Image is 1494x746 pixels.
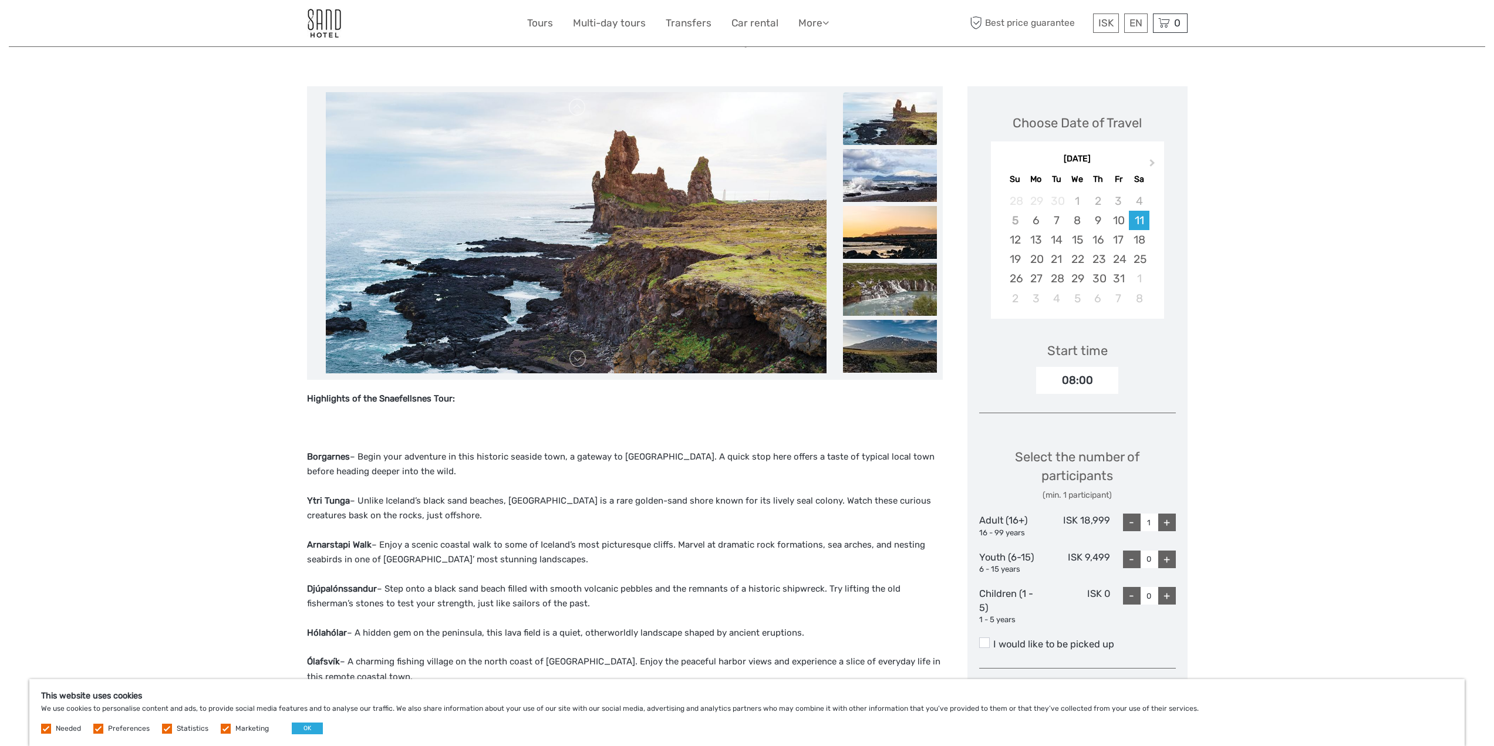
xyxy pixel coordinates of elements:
div: Choose Friday, November 7th, 2025 [1108,289,1129,308]
div: Not available Thursday, October 2nd, 2025 [1088,191,1108,211]
div: Select the number of participants [979,448,1176,501]
span: Best price guarantee [967,13,1090,33]
a: More [798,15,829,32]
div: Choose Saturday, November 1st, 2025 [1129,269,1149,288]
p: – A hidden gem on the peninsula, this lava field is a quiet, otherworldly landscape shaped by anc... [307,626,943,641]
div: + [1158,551,1176,568]
div: Choose Friday, October 24th, 2025 [1108,249,1129,269]
div: We use cookies to personalise content and ads, to provide social media features and to analyse ou... [29,679,1465,746]
div: Choose Sunday, October 12th, 2025 [1005,230,1026,249]
strong: Arnarstapi Walk [307,539,372,550]
div: We [1067,171,1087,187]
div: Adult (16+) [979,514,1045,538]
div: month 2025-10 [994,191,1160,308]
div: Choose Monday, October 13th, 2025 [1026,230,1046,249]
img: 186-9edf1c15-b972-4976-af38-d04df2434085_logo_small.jpg [307,9,341,38]
div: EN [1124,13,1148,33]
label: Preferences [108,724,150,734]
div: Choose Wednesday, October 22nd, 2025 [1067,249,1087,269]
div: Sa [1129,171,1149,187]
div: Tu [1046,171,1067,187]
div: Choose Friday, October 17th, 2025 [1108,230,1129,249]
div: + [1158,587,1176,605]
div: 6 - 15 years [979,564,1045,575]
div: Choose Monday, October 20th, 2025 [1026,249,1046,269]
div: [DATE] [991,153,1164,166]
div: Choose Thursday, October 9th, 2025 [1088,211,1108,230]
label: Statistics [177,724,208,734]
div: 08:00 [1036,367,1118,394]
div: - [1123,514,1141,531]
div: Choose Tuesday, October 14th, 2025 [1046,230,1067,249]
div: Choose Saturday, October 18th, 2025 [1129,230,1149,249]
img: 84adc9890bd941a09bcccaa0c35391f9_slider_thumbnail.jpg [843,149,937,202]
div: Not available Tuesday, September 30th, 2025 [1046,191,1067,211]
div: Choose Wednesday, November 5th, 2025 [1067,289,1087,308]
div: Choose Saturday, November 8th, 2025 [1129,289,1149,308]
strong: Ytri Tunga [307,495,350,506]
div: Choose Saturday, October 25th, 2025 [1129,249,1149,269]
div: Choose Thursday, November 6th, 2025 [1088,289,1108,308]
div: Start time [1047,342,1108,360]
a: Transfers [666,15,711,32]
div: Choose Monday, October 27th, 2025 [1026,269,1046,288]
div: Choose Tuesday, November 4th, 2025 [1046,289,1067,308]
p: – A charming fishing village on the north coast of [GEOGRAPHIC_DATA]. Enjoy the peaceful harbor v... [307,654,943,684]
div: Youth (6-15) [979,551,1045,575]
div: (min. 1 participant) [979,490,1176,501]
div: Not available Friday, October 3rd, 2025 [1108,191,1129,211]
div: Not available Sunday, September 28th, 2025 [1005,191,1026,211]
div: Choose Tuesday, October 28th, 2025 [1046,269,1067,288]
div: ISK 0 [1044,587,1110,626]
div: Not available Sunday, October 5th, 2025 [1005,211,1026,230]
strong: Hólahólar [307,627,347,638]
img: 0fed3d59a38b433a81e5ec4889676e21_slider_thumbnail.jpg [843,320,937,373]
div: Fr [1108,171,1129,187]
p: – Begin your adventure in this historic seaside town, a gateway to [GEOGRAPHIC_DATA]. A quick sto... [307,450,943,480]
div: Choose Monday, October 6th, 2025 [1026,211,1046,230]
div: 1 - 5 years [979,615,1045,626]
label: I would like to be picked up [979,637,1176,652]
label: Marketing [235,724,269,734]
div: Choose Friday, October 31st, 2025 [1108,269,1129,288]
div: Choose Tuesday, October 7th, 2025 [1046,211,1067,230]
p: – Step onto a black sand beach filled with smooth volcanic pebbles and the remnants of a historic... [307,582,943,612]
img: 8fd453956e7f45f98eac400855beafae_main_slider.jpg [326,92,827,374]
strong: Djúpalónssandur [307,583,377,594]
div: Not available Wednesday, October 1st, 2025 [1067,191,1087,211]
p: – Enjoy a scenic coastal walk to some of Iceland’s most picturesque cliffs. Marvel at dramatic ro... [307,538,943,568]
strong: Ólafsvík [307,656,340,667]
div: Choose Thursday, October 30th, 2025 [1088,269,1108,288]
div: Choose Friday, October 10th, 2025 [1108,211,1129,230]
button: Next Month [1144,156,1163,175]
div: Choose Date of Travel [1013,114,1142,132]
p: – Unlike Iceland’s black sand beaches, [GEOGRAPHIC_DATA] is a rare golden-sand shore known for it... [307,494,943,524]
strong: Highlights of the Snaefellsnes Tour: [307,393,455,404]
div: Choose Thursday, October 23rd, 2025 [1088,249,1108,269]
div: Choose Saturday, October 11th, 2025 [1129,211,1149,230]
div: + [1158,514,1176,531]
div: Choose Wednesday, October 15th, 2025 [1067,230,1087,249]
div: Not available Monday, September 29th, 2025 [1026,191,1046,211]
div: Th [1088,171,1108,187]
div: - [1123,587,1141,605]
button: OK [292,723,323,734]
div: 16 - 99 years [979,528,1045,539]
div: Choose Sunday, November 2nd, 2025 [1005,289,1026,308]
div: Mo [1026,171,1046,187]
h5: This website uses cookies [41,691,1453,701]
div: ISK 9,499 [1044,551,1110,575]
div: Children (1 - 5) [979,587,1045,626]
img: 0298dc4ffc35440aad67d67e8e84369a_slider_thumbnail.jpg [843,206,937,259]
a: Car rental [731,15,778,32]
div: Choose Monday, November 3rd, 2025 [1026,289,1046,308]
span: ISK [1098,17,1114,29]
strong: Borgarnes [307,451,350,462]
div: ISK 18,999 [1044,514,1110,538]
div: Choose Tuesday, October 21st, 2025 [1046,249,1067,269]
div: Choose Sunday, October 26th, 2025 [1005,269,1026,288]
div: Choose Thursday, October 16th, 2025 [1088,230,1108,249]
div: Not available Saturday, October 4th, 2025 [1129,191,1149,211]
a: Tours [527,15,553,32]
a: Multi-day tours [573,15,646,32]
